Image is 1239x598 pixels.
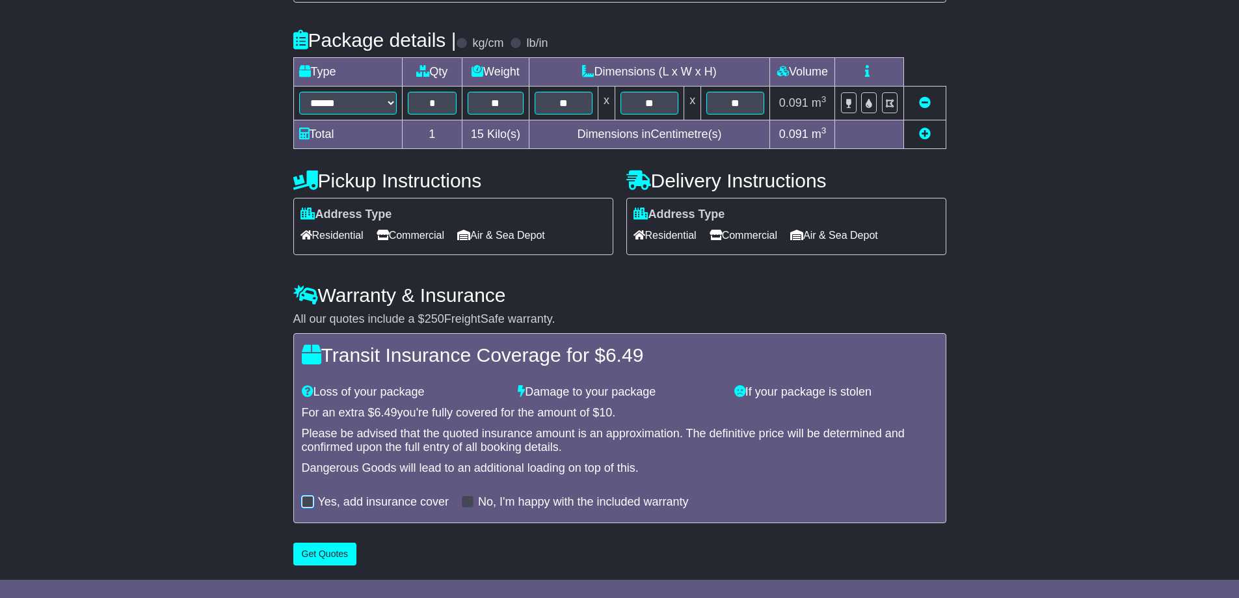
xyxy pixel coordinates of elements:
[472,36,503,51] label: kg/cm
[529,58,770,87] td: Dimensions (L x W x H)
[812,128,827,141] span: m
[293,543,357,565] button: Get Quotes
[821,126,827,135] sup: 3
[529,120,770,149] td: Dimensions in Centimetre(s)
[511,385,728,400] div: Damage to your package
[302,427,938,455] div: Please be advised that the quoted insurance amount is an approximation. The definitive price will...
[295,385,512,400] div: Loss of your package
[377,225,444,245] span: Commercial
[402,58,462,87] td: Qty
[302,406,938,420] div: For an extra $ you're fully covered for the amount of $ .
[318,495,449,510] label: Yes, add insurance cover
[779,128,808,141] span: 0.091
[821,94,827,104] sup: 3
[599,406,612,419] span: 10
[633,225,697,245] span: Residential
[606,344,643,366] span: 6.49
[462,58,529,87] td: Weight
[293,170,613,191] h4: Pickup Instructions
[293,312,946,327] div: All our quotes include a $ FreightSafe warranty.
[293,120,402,149] td: Total
[710,225,777,245] span: Commercial
[598,87,615,120] td: x
[402,120,462,149] td: 1
[779,96,808,109] span: 0.091
[293,284,946,306] h4: Warranty & Insurance
[293,29,457,51] h4: Package details |
[302,344,938,366] h4: Transit Insurance Coverage for $
[626,170,946,191] h4: Delivery Instructions
[425,312,444,325] span: 250
[919,96,931,109] a: Remove this item
[526,36,548,51] label: lb/in
[293,58,402,87] td: Type
[770,58,835,87] td: Volume
[919,128,931,141] a: Add new item
[478,495,689,510] label: No, I'm happy with the included warranty
[300,225,364,245] span: Residential
[375,406,397,419] span: 6.49
[457,225,545,245] span: Air & Sea Depot
[471,128,484,141] span: 15
[302,461,938,476] div: Dangerous Goods will lead to an additional loading on top of this.
[790,225,878,245] span: Air & Sea Depot
[300,208,392,222] label: Address Type
[633,208,725,222] label: Address Type
[684,87,701,120] td: x
[728,385,944,400] div: If your package is stolen
[462,120,529,149] td: Kilo(s)
[812,96,827,109] span: m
